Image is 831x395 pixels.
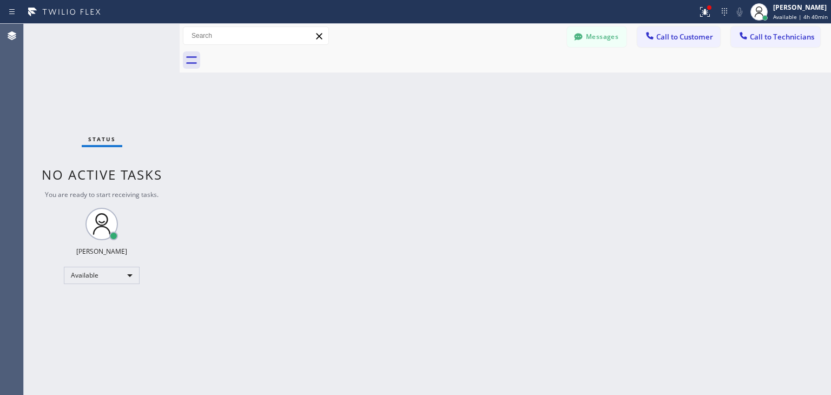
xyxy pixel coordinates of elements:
div: Available [64,267,140,284]
button: Call to Customer [637,27,720,47]
span: Call to Technicians [750,32,814,42]
span: No active tasks [42,166,162,183]
div: [PERSON_NAME] [773,3,828,12]
button: Messages [567,27,626,47]
div: [PERSON_NAME] [76,247,127,256]
button: Call to Technicians [731,27,820,47]
input: Search [183,27,328,44]
button: Mute [732,4,747,19]
span: You are ready to start receiving tasks. [45,190,159,199]
span: Call to Customer [656,32,713,42]
span: Status [88,135,116,143]
span: Available | 4h 40min [773,13,828,21]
